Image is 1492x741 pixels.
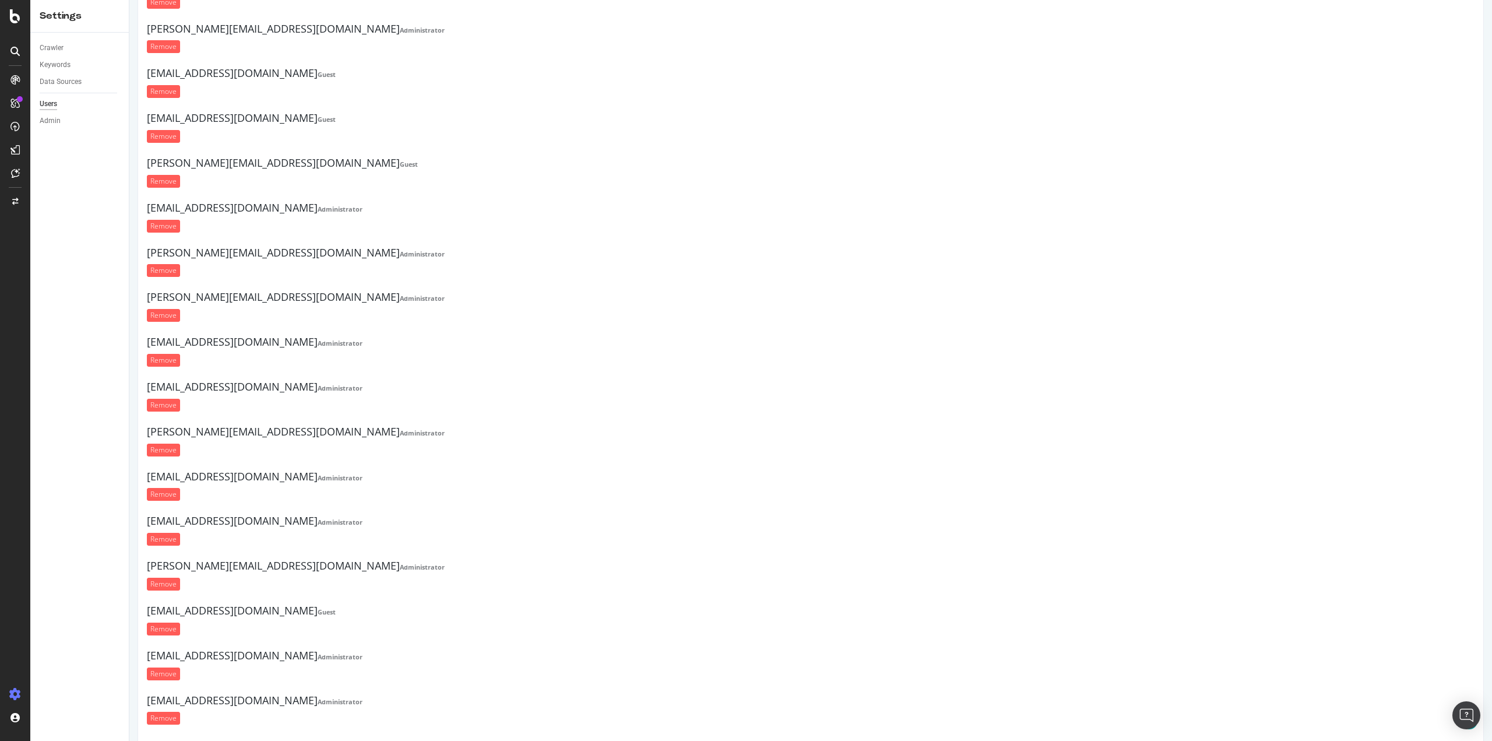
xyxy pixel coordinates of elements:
[17,695,1345,707] h4: [EMAIL_ADDRESS][DOMAIN_NAME]
[17,623,51,635] input: Remove
[17,202,1345,214] h4: [EMAIL_ADDRESS][DOMAIN_NAME]
[270,26,315,34] strong: Administrator
[40,59,121,71] a: Keywords
[270,563,315,571] strong: Administrator
[40,115,121,127] a: Admin
[17,336,1345,348] h4: [EMAIL_ADDRESS][DOMAIN_NAME]
[40,76,82,88] div: Data Sources
[40,98,121,110] a: Users
[17,247,1345,259] h4: [PERSON_NAME][EMAIL_ADDRESS][DOMAIN_NAME]
[17,471,1345,483] h4: [EMAIL_ADDRESS][DOMAIN_NAME]
[17,85,51,98] input: Remove
[40,42,121,54] a: Crawler
[1452,701,1480,729] div: Open Intercom Messenger
[17,130,51,143] input: Remove
[17,650,1345,662] h4: [EMAIL_ADDRESS][DOMAIN_NAME]
[188,384,233,392] strong: Administrator
[17,605,1345,617] h4: [EMAIL_ADDRESS][DOMAIN_NAME]
[188,697,233,706] strong: Administrator
[270,429,315,437] strong: Administrator
[40,9,119,23] div: Settings
[17,113,1345,124] h4: [EMAIL_ADDRESS][DOMAIN_NAME]
[270,294,315,303] strong: Administrator
[270,250,315,258] strong: Administrator
[188,70,206,79] strong: Guest
[17,560,1345,572] h4: [PERSON_NAME][EMAIL_ADDRESS][DOMAIN_NAME]
[17,220,51,233] input: Remove
[40,59,71,71] div: Keywords
[17,488,51,501] input: Remove
[17,175,51,188] input: Remove
[17,68,1345,79] h4: [EMAIL_ADDRESS][DOMAIN_NAME]
[270,160,288,168] strong: Guest
[17,381,1345,393] h4: [EMAIL_ADDRESS][DOMAIN_NAME]
[17,668,51,680] input: Remove
[17,292,1345,303] h4: [PERSON_NAME][EMAIL_ADDRESS][DOMAIN_NAME]
[188,607,206,616] strong: Guest
[188,518,233,526] strong: Administrator
[17,444,51,456] input: Remove
[17,515,1345,527] h4: [EMAIL_ADDRESS][DOMAIN_NAME]
[17,40,51,53] input: Remove
[17,354,51,367] input: Remove
[17,23,1345,35] h4: [PERSON_NAME][EMAIL_ADDRESS][DOMAIN_NAME]
[188,115,206,124] strong: Guest
[17,533,51,546] input: Remove
[17,264,51,277] input: Remove
[188,205,233,213] strong: Administrator
[40,115,61,127] div: Admin
[17,157,1345,169] h4: [PERSON_NAME][EMAIL_ADDRESS][DOMAIN_NAME]
[17,712,51,725] input: Remove
[17,309,51,322] input: Remove
[40,98,57,110] div: Users
[40,42,64,54] div: Crawler
[17,426,1345,438] h4: [PERSON_NAME][EMAIL_ADDRESS][DOMAIN_NAME]
[40,76,121,88] a: Data Sources
[188,652,233,661] strong: Administrator
[17,399,51,412] input: Remove
[17,578,51,591] input: Remove
[188,339,233,347] strong: Administrator
[188,473,233,482] strong: Administrator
